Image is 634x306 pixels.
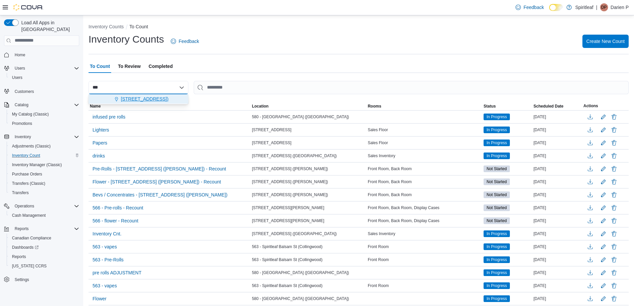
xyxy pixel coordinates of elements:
button: Inventory Count [7,151,82,160]
button: Edit count details [599,255,607,265]
span: Dashboards [12,245,39,250]
span: Papers [93,140,107,146]
span: My Catalog (Classic) [12,112,49,117]
span: Not Started [487,179,507,185]
button: Edit count details [599,229,607,239]
button: Edit count details [599,164,607,174]
button: Inventory Counts [89,24,124,29]
span: Actions [583,103,598,109]
span: Reports [9,253,79,261]
a: Cash Management [9,211,48,219]
span: In Progress [484,153,510,159]
span: Purchase Orders [9,170,79,178]
span: In Progress [487,114,507,120]
button: Transfers (Classic) [7,179,82,188]
span: Bevs / Concentrates - [STREET_ADDRESS] ([PERSON_NAME]) [93,191,227,198]
a: Feedback [513,1,546,14]
div: Front Room [366,282,482,290]
span: Pre-Rolls - [STREET_ADDRESS] ([PERSON_NAME]) - Recount [93,165,226,172]
span: Cash Management [9,211,79,219]
span: Inventory Manager (Classic) [12,162,62,167]
span: 566 - Pre-rolls - Recount [93,204,143,211]
div: [DATE] [532,230,582,238]
span: In Progress [487,140,507,146]
span: Status [484,104,496,109]
button: Canadian Compliance [7,233,82,243]
span: Completed [149,60,173,73]
span: In Progress [487,127,507,133]
a: Dashboards [9,243,41,251]
a: Transfers (Classic) [9,179,48,187]
span: 563 - Spiritleaf Balsam St (Collingwood) [252,244,322,249]
span: In Progress [487,231,507,237]
h1: Inventory Counts [89,33,164,46]
span: In Progress [484,230,510,237]
span: In Progress [487,153,507,159]
button: Purchase Orders [7,169,82,179]
a: Promotions [9,120,35,128]
div: [DATE] [532,217,582,225]
button: 566 - Pre-rolls - Recount [90,203,146,213]
button: Delete [610,204,618,212]
button: Delete [610,178,618,186]
button: Delete [610,269,618,277]
span: In Progress [487,257,507,263]
span: In Progress [487,244,507,250]
div: Sales Floor [366,126,482,134]
a: Purchase Orders [9,170,45,178]
a: Inventory Count [9,152,43,159]
a: Feedback [168,35,202,48]
span: In Progress [484,295,510,302]
span: Settings [15,277,29,282]
span: Not Started [487,205,507,211]
button: Location [251,102,366,110]
span: Load All Apps in [GEOGRAPHIC_DATA] [19,19,79,33]
span: Promotions [9,120,79,128]
button: Close list of options [179,85,184,90]
p: | [596,3,597,11]
span: 566 - flower - Recount [93,217,138,224]
span: Location [252,104,269,109]
a: Settings [12,276,32,284]
div: Front Room, Back Room, Display Cases [366,204,482,212]
span: In Progress [484,243,510,250]
p: Spiritleaf [575,3,593,11]
div: [DATE] [532,113,582,121]
div: Sales Floor [366,139,482,147]
button: Edit count details [599,203,607,213]
span: Inventory Cnt. [93,230,121,237]
button: Users [1,64,82,73]
span: Washington CCRS [9,262,79,270]
button: Papers [90,138,110,148]
div: Front Room, Back Room [366,191,482,199]
span: Operations [15,203,34,209]
button: Transfers [7,188,82,197]
button: Adjustments (Classic) [7,142,82,151]
span: Reports [15,226,29,231]
span: Users [15,66,25,71]
button: Settings [1,275,82,284]
span: Catalog [15,102,28,108]
span: [STREET_ADDRESS] [252,127,292,133]
div: [DATE] [532,243,582,251]
span: Promotions [12,121,32,126]
input: This is a search bar. After typing your query, hit enter to filter the results lower in the page. [194,81,629,94]
div: [DATE] [532,295,582,303]
span: In Progress [484,140,510,146]
button: Edit count details [599,151,607,161]
span: Canadian Compliance [12,235,51,241]
button: Promotions [7,119,82,128]
button: Edit count details [599,242,607,252]
a: Reports [9,253,29,261]
a: Dashboards [7,243,82,252]
div: Sales Inventory [366,152,482,160]
button: 563 - Pre-Rolls [90,255,126,265]
span: Create New Count [586,38,625,45]
button: Catalog [1,100,82,110]
div: Sales Inventory [366,230,482,238]
button: Create New Count [582,35,629,48]
button: Reports [7,252,82,261]
span: [STREET_ADDRESS] ([PERSON_NAME]) [252,192,328,197]
span: Reports [12,225,79,233]
button: Operations [12,202,37,210]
